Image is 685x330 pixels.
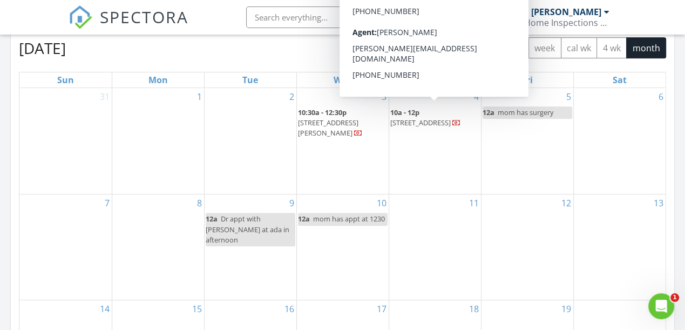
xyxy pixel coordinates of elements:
[313,214,385,224] span: mom has appt at 1230
[390,106,480,130] a: 10a - 12p [STREET_ADDRESS]
[559,194,573,212] a: Go to September 12, 2025
[379,88,389,105] a: Go to September 3, 2025
[19,194,112,300] td: Go to September 7, 2025
[389,194,481,300] td: Go to September 11, 2025
[389,88,481,194] td: Go to September 4, 2025
[206,214,218,224] span: 12a
[195,194,204,212] a: Go to September 8, 2025
[112,194,204,300] td: Go to September 8, 2025
[296,194,389,300] td: Go to September 10, 2025
[478,37,503,58] button: list
[375,194,389,212] a: Go to September 10, 2025
[282,300,296,318] a: Go to September 16, 2025
[190,300,204,318] a: Go to September 15, 2025
[112,88,204,194] td: Go to September 1, 2025
[103,194,112,212] a: Go to September 7, 2025
[481,88,573,194] td: Go to September 5, 2025
[670,293,679,302] span: 1
[467,300,481,318] a: Go to September 18, 2025
[596,37,627,58] button: 4 wk
[447,37,472,59] button: Next month
[375,300,389,318] a: Go to September 17, 2025
[55,72,76,87] a: Sunday
[376,37,416,58] button: [DATE]
[287,88,296,105] a: Go to September 2, 2025
[19,37,66,59] h2: [DATE]
[246,6,462,28] input: Search everything...
[240,72,260,87] a: Tuesday
[656,88,666,105] a: Go to September 6, 2025
[298,118,358,138] span: [STREET_ADDRESS][PERSON_NAME]
[390,107,419,117] span: 10a - 12p
[98,300,112,318] a: Go to September 14, 2025
[298,107,347,117] span: 10:30a - 12:30p
[206,214,289,244] span: Dr appt with [PERSON_NAME] at ada in afternoon
[422,37,447,59] button: Previous month
[498,107,553,117] span: mom has surgery
[573,88,666,194] td: Go to September 6, 2025
[100,5,188,28] span: SPECTORA
[298,106,388,140] a: 10:30a - 12:30p [STREET_ADDRESS][PERSON_NAME]
[19,88,112,194] td: Go to August 31, 2025
[519,72,535,87] a: Friday
[98,88,112,105] a: Go to August 31, 2025
[501,17,609,28] div: Total Home Inspections LLC
[528,37,561,58] button: week
[424,72,445,87] a: Thursday
[502,37,529,58] button: day
[472,88,481,105] a: Go to September 4, 2025
[481,194,573,300] td: Go to September 12, 2025
[531,6,601,17] div: [PERSON_NAME]
[195,88,204,105] a: Go to September 1, 2025
[287,194,296,212] a: Go to September 9, 2025
[69,5,92,29] img: The Best Home Inspection Software - Spectora
[561,37,598,58] button: cal wk
[298,214,310,224] span: 12a
[573,194,666,300] td: Go to September 13, 2025
[69,15,188,37] a: SPECTORA
[296,88,389,194] td: Go to September 3, 2025
[204,88,296,194] td: Go to September 2, 2025
[611,72,629,87] a: Saturday
[331,72,354,87] a: Wednesday
[648,293,674,319] iframe: Intercom live chat
[390,107,461,127] a: 10a - 12p [STREET_ADDRESS]
[626,37,666,58] button: month
[559,300,573,318] a: Go to September 19, 2025
[204,194,296,300] td: Go to September 9, 2025
[146,72,170,87] a: Monday
[483,107,494,117] span: 12a
[652,194,666,212] a: Go to September 13, 2025
[564,88,573,105] a: Go to September 5, 2025
[390,118,451,127] span: [STREET_ADDRESS]
[298,107,363,138] a: 10:30a - 12:30p [STREET_ADDRESS][PERSON_NAME]
[467,194,481,212] a: Go to September 11, 2025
